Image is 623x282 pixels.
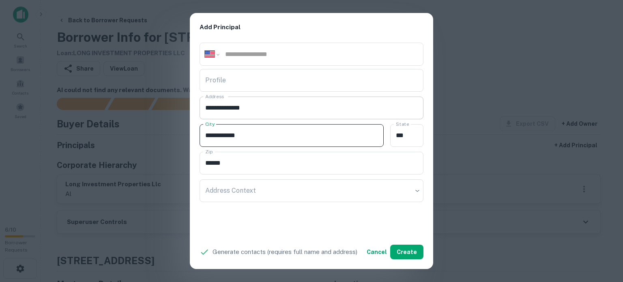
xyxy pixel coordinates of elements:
label: City [205,121,215,127]
button: Cancel [363,245,390,259]
label: State [396,121,409,127]
button: Create [390,245,423,259]
iframe: Chat Widget [582,217,623,256]
h2: Add Principal [190,13,433,42]
label: Zip [205,148,213,155]
div: ​ [200,179,423,202]
p: Generate contacts (requires full name and address) [213,247,357,257]
label: Address [205,93,224,100]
